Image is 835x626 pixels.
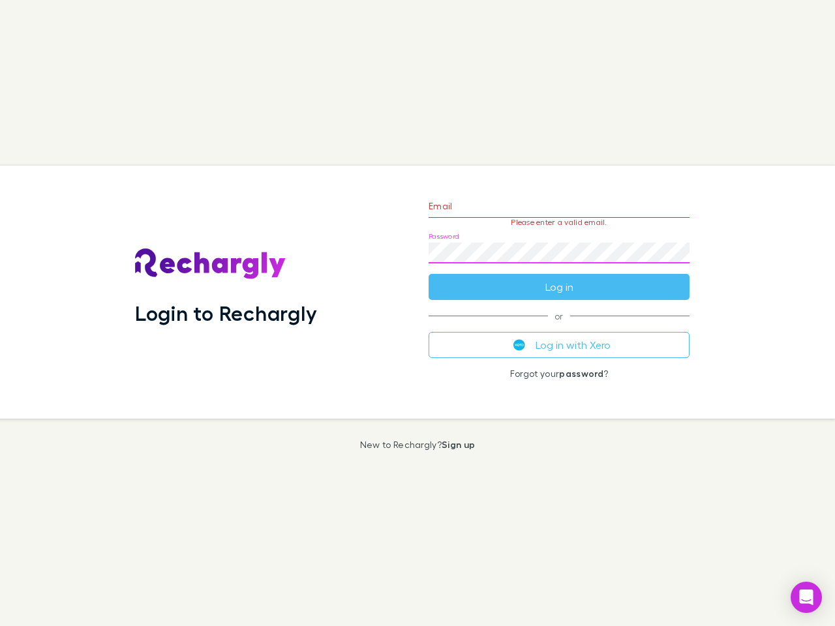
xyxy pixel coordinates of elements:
[429,368,690,379] p: Forgot your ?
[429,218,690,227] p: Please enter a valid email.
[442,439,475,450] a: Sign up
[360,440,476,450] p: New to Rechargly?
[429,231,459,241] label: Password
[429,274,690,300] button: Log in
[135,248,286,280] img: Rechargly's Logo
[135,301,317,325] h1: Login to Rechargly
[429,332,690,358] button: Log in with Xero
[559,368,603,379] a: password
[791,582,822,613] div: Open Intercom Messenger
[513,339,525,351] img: Xero's logo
